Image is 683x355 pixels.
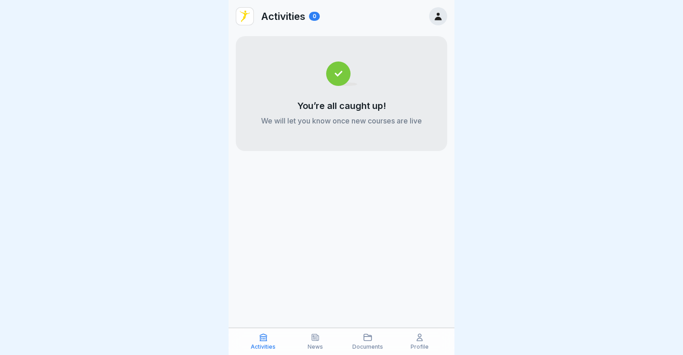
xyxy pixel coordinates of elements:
[297,100,386,111] p: You’re all caught up!
[261,116,422,126] p: We will let you know once new courses are live
[326,62,357,86] img: completed.svg
[411,344,429,350] p: Profile
[236,8,253,25] img: vd4jgc378hxa8p7qw0fvrl7x.png
[308,344,323,350] p: News
[352,344,383,350] p: Documents
[261,10,305,22] p: Activities
[309,12,320,21] div: 0
[251,344,276,350] p: Activities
